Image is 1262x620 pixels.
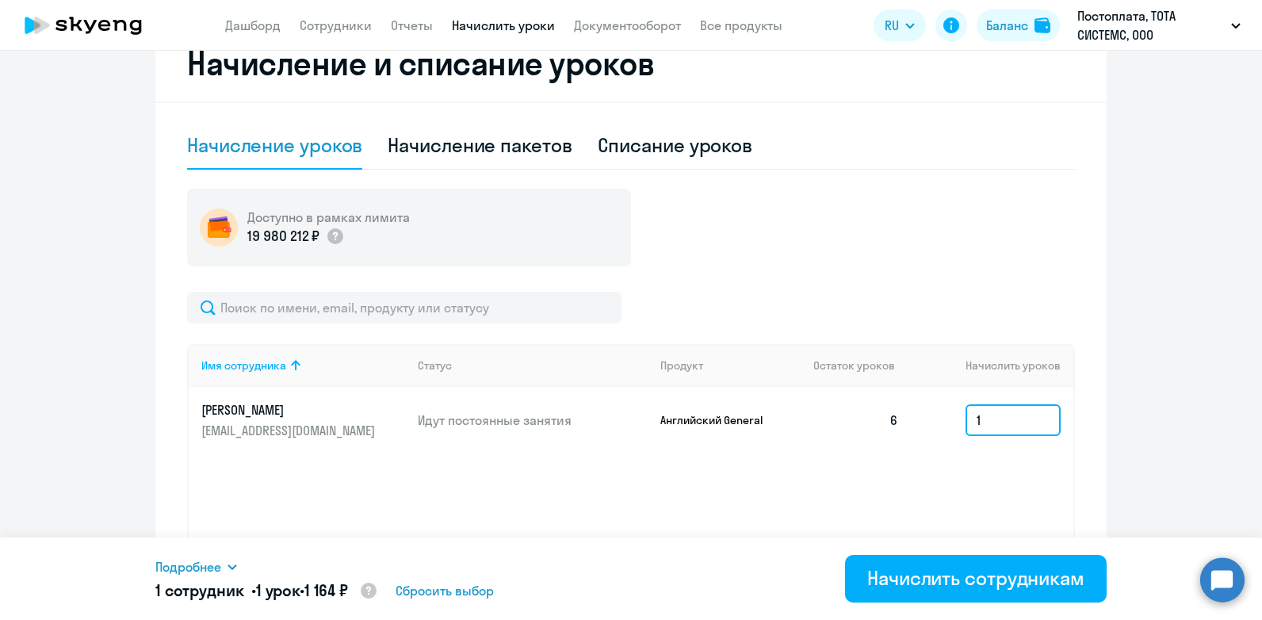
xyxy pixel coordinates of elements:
div: Статус [418,358,648,373]
div: Начисление пакетов [388,132,572,158]
a: Начислить уроки [452,17,555,33]
a: Отчеты [391,17,433,33]
p: [EMAIL_ADDRESS][DOMAIN_NAME] [201,422,379,439]
div: Имя сотрудника [201,358,405,373]
span: Подробнее [155,557,221,576]
img: balance [1034,17,1050,33]
span: Сбросить выбор [396,581,494,600]
span: RU [885,16,899,35]
p: 19 980 212 ₽ [247,226,319,247]
a: Документооборот [574,17,681,33]
h2: Начисление и списание уроков [187,44,1075,82]
div: Начисление уроков [187,132,362,158]
div: Списание уроков [598,132,753,158]
button: RU [874,10,926,41]
div: Остаток уроков [813,358,912,373]
div: Продукт [660,358,801,373]
th: Начислить уроков [912,344,1073,387]
div: Начислить сотрудникам [867,565,1084,591]
a: Сотрудники [300,17,372,33]
p: [PERSON_NAME] [201,401,379,419]
p: Постоплата, ТОТА СИСТЕМС, ООО [1077,6,1225,44]
div: Баланс [986,16,1028,35]
p: Идут постоянные занятия [418,411,648,429]
button: Постоплата, ТОТА СИСТЕМС, ООО [1069,6,1249,44]
div: Продукт [660,358,703,373]
h5: Доступно в рамках лимита [247,209,410,226]
a: Все продукты [700,17,782,33]
h5: 1 сотрудник • • [155,580,378,603]
span: 1 урок [256,580,300,600]
img: wallet-circle.png [200,209,238,247]
td: 6 [801,387,912,454]
button: Балансbalance [977,10,1060,41]
span: Остаток уроков [813,358,895,373]
button: Начислить сотрудникам [845,555,1107,603]
span: 1 164 ₽ [304,580,348,600]
a: [PERSON_NAME][EMAIL_ADDRESS][DOMAIN_NAME] [201,401,405,439]
input: Поиск по имени, email, продукту или статусу [187,292,621,323]
p: Английский General [660,413,779,427]
div: Статус [418,358,452,373]
a: Дашборд [225,17,281,33]
div: Имя сотрудника [201,358,286,373]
